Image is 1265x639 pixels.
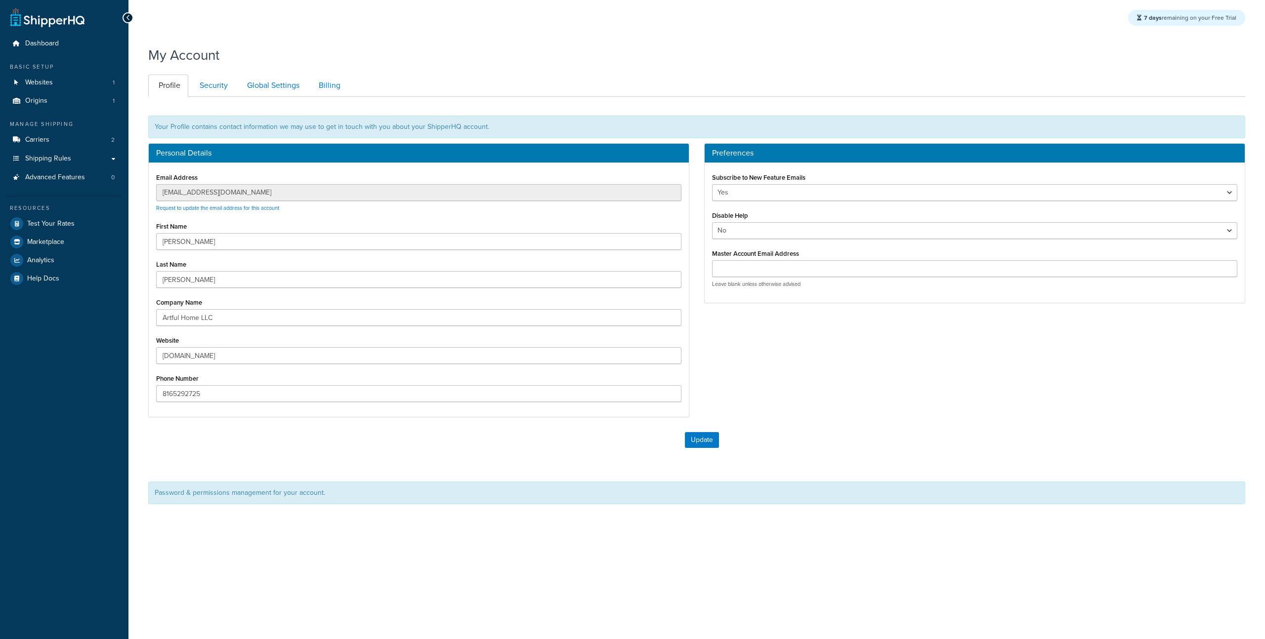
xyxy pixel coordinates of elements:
[10,7,84,27] a: ShipperHQ Home
[7,233,121,251] a: Marketplace
[156,299,202,306] label: Company Name
[25,79,53,87] span: Websites
[712,280,1237,288] p: Leave blank unless otherwise advised
[25,40,59,48] span: Dashboard
[156,204,279,212] a: Request to update the email address for this account
[25,173,85,182] span: Advanced Features
[7,63,121,71] div: Basic Setup
[111,136,115,144] span: 2
[7,270,121,287] a: Help Docs
[712,212,748,219] label: Disable Help
[7,74,121,92] a: Websites 1
[7,131,121,149] li: Carriers
[25,97,47,105] span: Origins
[156,337,179,344] label: Website
[27,220,75,228] span: Test Your Rates
[237,75,307,97] a: Global Settings
[156,261,186,268] label: Last Name
[113,79,115,87] span: 1
[1144,13,1162,22] strong: 7 days
[712,149,1237,158] h3: Preferences
[27,238,64,246] span: Marketplace
[7,204,121,212] div: Resources
[113,97,115,105] span: 1
[7,35,121,53] a: Dashboard
[7,120,121,128] div: Manage Shipping
[25,136,49,144] span: Carriers
[7,131,121,149] a: Carriers 2
[27,275,59,283] span: Help Docs
[712,174,805,181] label: Subscribe to New Feature Emails
[156,375,199,382] label: Phone Number
[308,75,348,97] a: Billing
[25,155,71,163] span: Shipping Rules
[7,215,121,233] a: Test Your Rates
[7,251,121,269] a: Analytics
[148,116,1245,138] div: Your Profile contains contact information we may use to get in touch with you about your ShipperH...
[7,92,121,110] a: Origins 1
[156,223,187,230] label: First Name
[148,75,188,97] a: Profile
[111,173,115,182] span: 0
[7,168,121,187] a: Advanced Features 0
[7,150,121,168] a: Shipping Rules
[685,432,719,448] button: Update
[148,481,1245,504] div: Password & permissions management for your account.
[27,256,54,265] span: Analytics
[712,250,799,257] label: Master Account Email Address
[189,75,236,97] a: Security
[7,74,121,92] li: Websites
[148,45,219,65] h1: My Account
[7,168,121,187] li: Advanced Features
[7,92,121,110] li: Origins
[1128,10,1245,26] div: remaining on your Free Trial
[156,149,681,158] h3: Personal Details
[156,174,198,181] label: Email Address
